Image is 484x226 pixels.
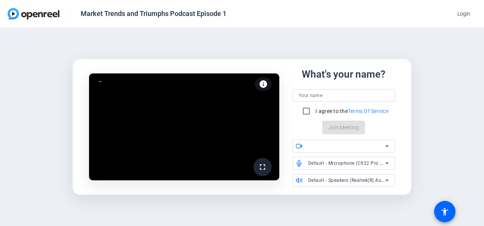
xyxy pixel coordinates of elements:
span: Default - Microphone (C922 Pro Stream Webcam) (046d:085c) [308,160,447,166]
mat-icon: accessibility [440,207,449,216]
button: Login [451,7,476,21]
mat-icon: fullscreen [258,162,267,172]
img: OpenReel logo [8,8,59,19]
span: Login [457,10,470,18]
span: Default - Speakers (Realtek(R) Audio) [308,177,390,183]
label: I agree to the [314,107,388,115]
a: Terms Of Service [348,108,388,114]
div: Market Trends and Triumphs Podcast Episode 1 [81,9,226,18]
input: Your name [299,91,389,100]
div: What's your name? [302,67,385,82]
mat-icon: info [259,80,268,89]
